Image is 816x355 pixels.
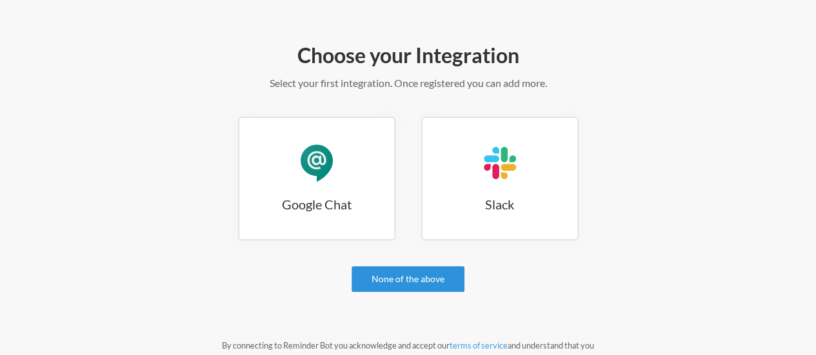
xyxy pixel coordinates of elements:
[450,340,508,350] a: terms of service
[352,266,464,292] a: None of the above
[39,42,777,69] h2: Choose your Integration
[39,75,777,91] p: Select your first integration. Once registered you can add more.
[239,195,394,213] h3: Google Chat
[423,195,577,213] h3: Slack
